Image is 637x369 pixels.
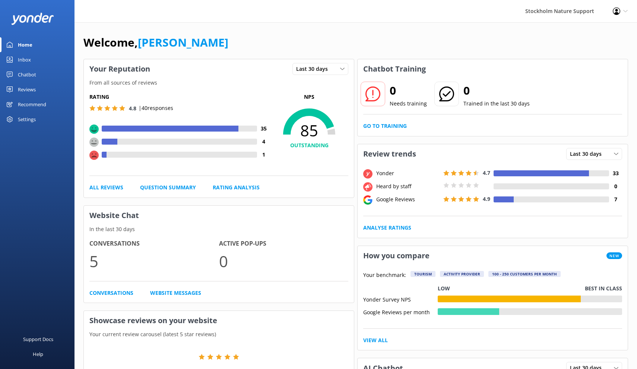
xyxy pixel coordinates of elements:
[483,195,490,202] span: 4.9
[140,183,196,192] a: Question Summary
[257,124,270,133] h4: 35
[363,308,438,315] div: Google Reviews per month
[411,271,435,277] div: Tourism
[257,151,270,159] h4: 1
[363,271,406,280] p: Your benchmark:
[440,271,484,277] div: Activity Provider
[219,249,349,274] p: 0
[374,169,441,177] div: Yonder
[129,105,136,112] span: 4.8
[363,296,438,302] div: Yonder Survey NPS
[270,141,348,149] h4: OUTSTANDING
[83,34,228,51] h1: Welcome,
[609,169,622,177] h4: 33
[89,289,133,297] a: Conversations
[23,332,53,347] div: Support Docs
[138,35,228,50] a: [PERSON_NAME]
[363,224,411,232] a: Analyse Ratings
[219,239,349,249] h4: Active Pop-ups
[463,82,530,100] h2: 0
[296,65,332,73] span: Last 30 days
[363,122,407,130] a: Go to Training
[390,82,427,100] h2: 0
[18,112,36,127] div: Settings
[33,347,43,362] div: Help
[89,183,123,192] a: All Reviews
[84,59,156,79] h3: Your Reputation
[89,249,219,274] p: 5
[358,144,422,164] h3: Review trends
[150,289,201,297] a: Website Messages
[257,138,270,146] h4: 4
[374,195,441,204] div: Google Reviews
[606,252,622,259] span: New
[18,82,36,97] div: Reviews
[609,195,622,204] h4: 7
[463,100,530,108] p: Trained in the last 30 days
[358,246,435,265] h3: How you compare
[570,150,606,158] span: Last 30 days
[139,104,173,112] p: | 40 responses
[213,183,260,192] a: Rating Analysis
[609,182,622,190] h4: 0
[84,79,354,87] p: From all sources of reviews
[585,284,622,293] p: Best in class
[11,13,54,25] img: yonder-white-logo.png
[89,93,270,101] h5: Rating
[89,239,219,249] h4: Conversations
[84,330,354,338] p: Your current review carousel (latest 5 star reviews)
[84,311,354,330] h3: Showcase reviews on your website
[18,52,31,67] div: Inbox
[488,271,561,277] div: 100 - 250 customers per month
[270,93,348,101] p: NPS
[358,59,431,79] h3: Chatbot Training
[270,121,348,140] span: 85
[390,100,427,108] p: Needs training
[18,97,46,112] div: Recommend
[374,182,441,190] div: Heard by staff
[18,67,36,82] div: Chatbot
[84,225,354,233] p: In the last 30 days
[18,37,32,52] div: Home
[438,284,450,293] p: Low
[483,169,490,176] span: 4.7
[84,206,354,225] h3: Website Chat
[363,336,388,344] a: View All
